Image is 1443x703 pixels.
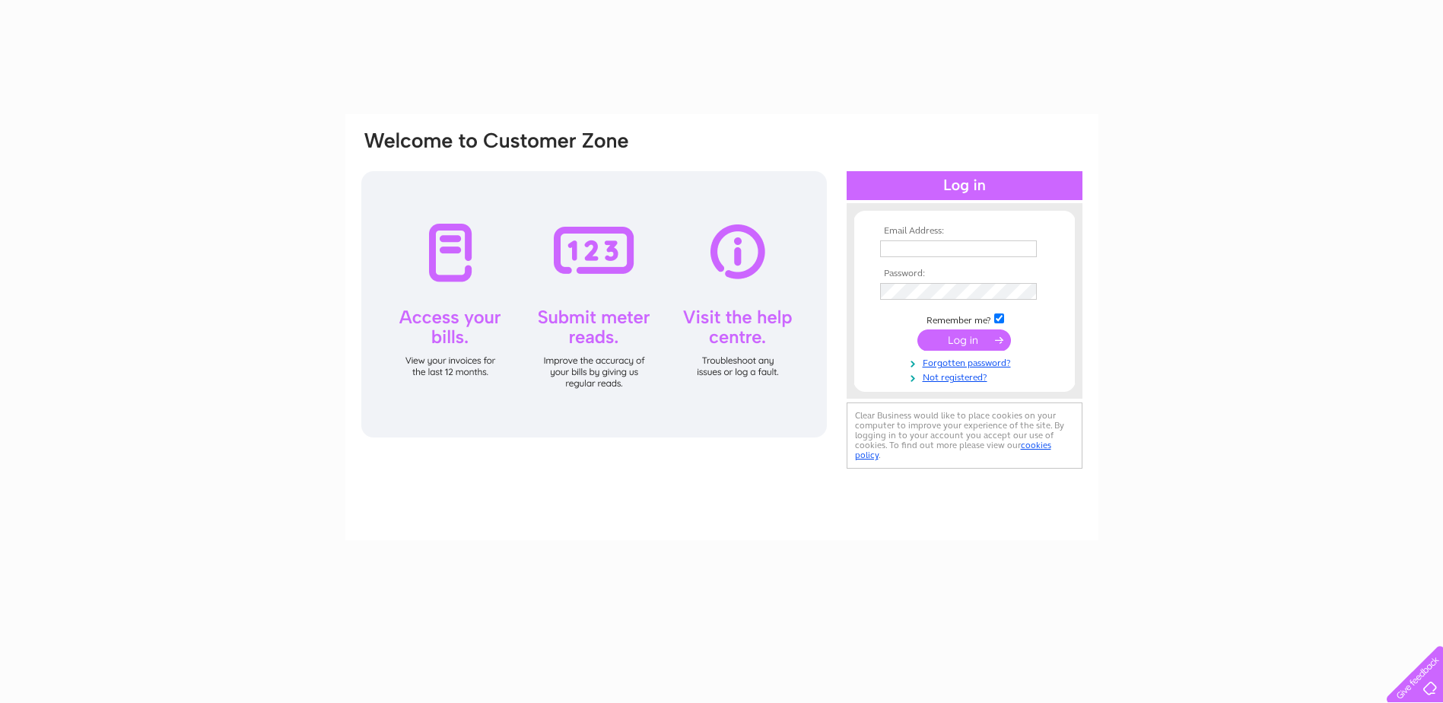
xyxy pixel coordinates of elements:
[876,269,1053,279] th: Password:
[880,355,1053,369] a: Forgotten password?
[876,226,1053,237] th: Email Address:
[876,311,1053,326] td: Remember me?
[855,440,1051,460] a: cookies policy
[917,329,1011,351] input: Submit
[880,369,1053,383] a: Not registered?
[847,402,1082,469] div: Clear Business would like to place cookies on your computer to improve your experience of the sit...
